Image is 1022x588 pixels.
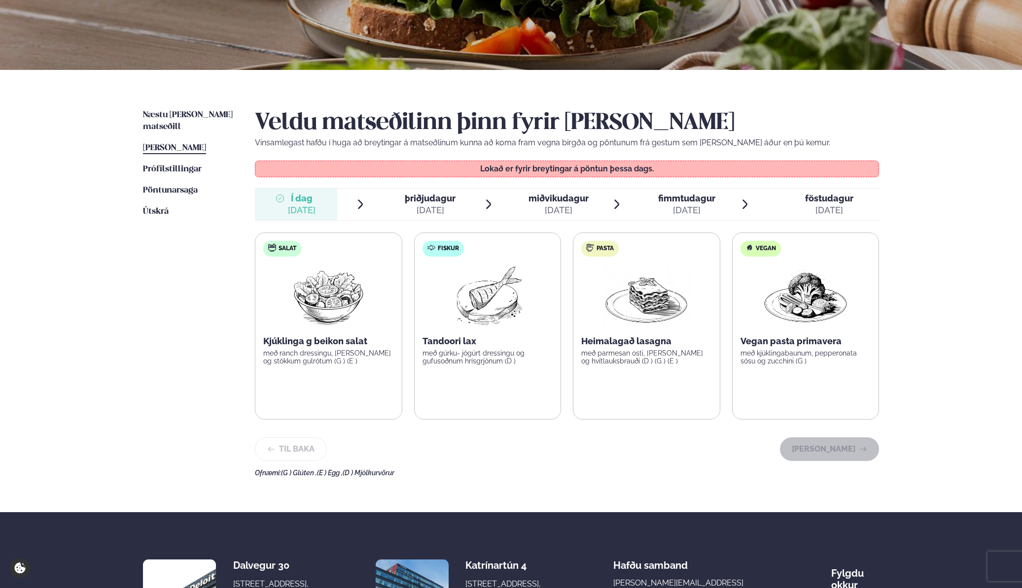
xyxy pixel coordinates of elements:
div: Ofnæmi: [255,469,879,477]
p: Heimalagað lasagna [581,335,712,347]
span: föstudagur [805,193,853,203]
div: [DATE] [405,204,456,216]
button: Til baka [255,437,327,461]
span: Pasta [597,245,614,253]
span: [PERSON_NAME] [143,144,206,152]
p: með ranch dressingu, [PERSON_NAME] og stökkum gulrótum (G ) (E ) [263,349,394,365]
p: Lokað er fyrir breytingar á pöntun þessa dags. [265,165,869,173]
span: (D ) Mjólkurvörur [343,469,394,477]
p: Kjúklinga g beikon salat [263,335,394,347]
span: Pöntunarsaga [143,186,198,195]
div: [DATE] [529,204,589,216]
span: Fiskur [438,245,459,253]
span: miðvikudagur [529,193,589,203]
img: Fish.png [444,264,531,327]
span: Prófílstillingar [143,165,202,173]
div: [DATE] [658,204,715,216]
span: (E ) Egg , [317,469,343,477]
a: Cookie settings [10,558,30,578]
p: Vegan pasta primavera [740,335,871,347]
span: (G ) Glúten , [281,469,317,477]
img: Vegan.png [762,264,849,327]
img: Salad.png [285,264,372,327]
a: Pöntunarsaga [143,185,198,196]
img: pasta.svg [586,244,594,252]
p: með gúrku- jógúrt dressingu og gufusoðnum hrísgrjónum (D ) [423,349,553,365]
img: Lasagna.png [603,264,690,327]
img: fish.svg [427,244,435,252]
a: [PERSON_NAME] [143,142,206,154]
span: Vegan [756,245,776,253]
a: Útskrá [143,206,169,218]
button: [PERSON_NAME] [780,437,879,461]
h2: Veldu matseðilinn þinn fyrir [PERSON_NAME] [255,109,879,137]
a: Prófílstillingar [143,163,202,175]
span: Salat [279,245,296,253]
img: salad.svg [268,244,276,252]
div: Dalvegur 30 [233,559,312,571]
span: Næstu [PERSON_NAME] matseðill [143,111,233,131]
div: [DATE] [288,204,316,216]
span: Í dag [288,193,316,204]
span: Hafðu samband [613,552,688,571]
a: Næstu [PERSON_NAME] matseðill [143,109,235,133]
p: Tandoori lax [423,335,553,347]
div: Katrínartún 4 [465,559,544,571]
span: þriðjudagur [405,193,456,203]
p: með kjúklingabaunum, pepperonata sósu og zucchini (G ) [740,349,871,365]
div: [DATE] [805,204,853,216]
p: með parmesan osti, [PERSON_NAME] og hvítlauksbrauði (D ) (G ) (E ) [581,349,712,365]
span: Útskrá [143,207,169,216]
img: Vegan.svg [745,244,753,252]
p: Vinsamlegast hafðu í huga að breytingar á matseðlinum kunna að koma fram vegna birgða og pöntunum... [255,137,879,149]
span: fimmtudagur [658,193,715,203]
